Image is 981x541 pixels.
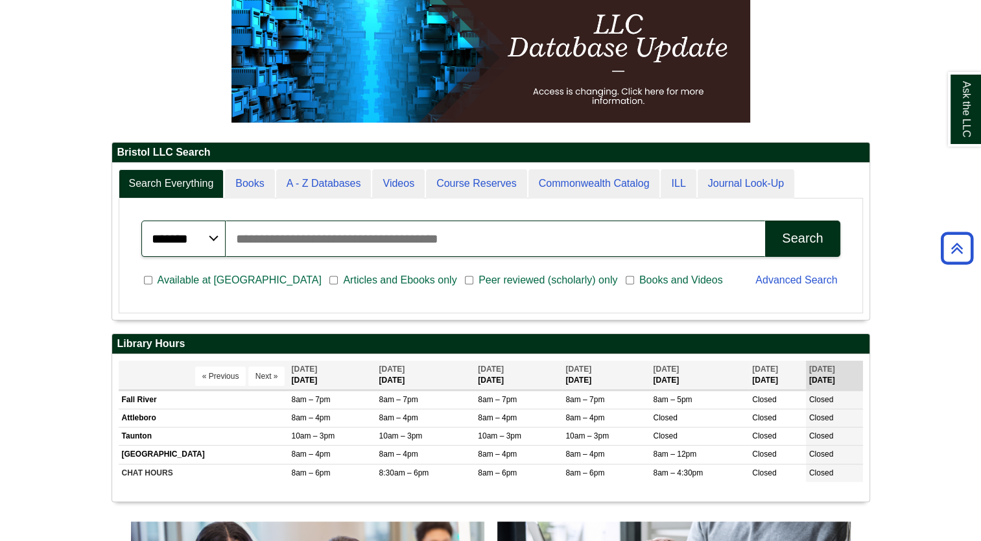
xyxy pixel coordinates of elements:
span: Closed [752,413,776,422]
a: Commonwealth Catalog [528,169,660,198]
span: Closed [752,450,776,459]
span: 8am – 7pm [379,395,418,404]
td: Fall River [119,391,289,409]
a: ILL [661,169,696,198]
span: 8am – 4pm [565,413,604,422]
span: 8am – 4pm [478,450,517,459]
span: [DATE] [653,365,679,374]
span: 8am – 4pm [478,413,517,422]
th: [DATE] [806,361,863,390]
span: 8am – 7pm [565,395,604,404]
h2: Library Hours [112,334,869,354]
a: Course Reserves [426,169,527,198]
span: Available at [GEOGRAPHIC_DATA] [152,272,327,288]
span: Closed [809,468,833,477]
a: Books [225,169,274,198]
span: 10am – 3pm [379,431,423,440]
a: A - Z Databases [276,169,372,198]
span: [DATE] [291,365,317,374]
span: 8am – 4:30pm [653,468,703,477]
div: Search [782,231,823,246]
span: 8am – 4pm [379,450,418,459]
span: Closed [809,395,833,404]
th: [DATE] [650,361,749,390]
span: 8am – 4pm [379,413,418,422]
th: [DATE] [376,361,475,390]
span: 8am – 6pm [291,468,330,477]
th: [DATE] [562,361,650,390]
td: Taunton [119,427,289,446]
span: [DATE] [752,365,778,374]
span: 8am – 7pm [291,395,330,404]
th: [DATE] [475,361,562,390]
button: « Previous [195,367,246,386]
span: Closed [809,450,833,459]
a: Journal Look-Up [698,169,794,198]
span: 10am – 3pm [478,431,521,440]
span: Closed [809,431,833,440]
a: Search Everything [119,169,224,198]
span: Closed [653,431,677,440]
span: [DATE] [565,365,591,374]
a: Videos [372,169,425,198]
h2: Bristol LLC Search [112,143,869,163]
th: [DATE] [749,361,806,390]
span: [DATE] [478,365,504,374]
span: Books and Videos [634,272,728,288]
span: 8am – 4pm [291,450,330,459]
span: 8am – 4pm [291,413,330,422]
input: Peer reviewed (scholarly) only [465,274,473,286]
th: [DATE] [288,361,375,390]
span: Peer reviewed (scholarly) only [473,272,622,288]
span: [DATE] [379,365,405,374]
button: Search [765,221,840,257]
span: 10am – 3pm [291,431,335,440]
span: 8am – 12pm [653,450,696,459]
span: [DATE] [809,365,835,374]
input: Books and Videos [626,274,634,286]
a: Advanced Search [755,274,837,285]
td: CHAT HOURS [119,464,289,482]
span: Closed [809,413,833,422]
input: Articles and Ebooks only [329,274,338,286]
input: Available at [GEOGRAPHIC_DATA] [144,274,152,286]
span: 8am – 5pm [653,395,692,404]
span: Closed [653,413,677,422]
span: 8am – 4pm [565,450,604,459]
td: Attleboro [119,409,289,427]
span: 8:30am – 6pm [379,468,429,477]
span: 8am – 7pm [478,395,517,404]
td: [GEOGRAPHIC_DATA] [119,446,289,464]
button: Next » [248,367,285,386]
span: Closed [752,395,776,404]
a: Back to Top [936,239,978,257]
span: 10am – 3pm [565,431,609,440]
span: 8am – 6pm [565,468,604,477]
span: Closed [752,468,776,477]
span: Articles and Ebooks only [338,272,462,288]
span: Closed [752,431,776,440]
span: 8am – 6pm [478,468,517,477]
